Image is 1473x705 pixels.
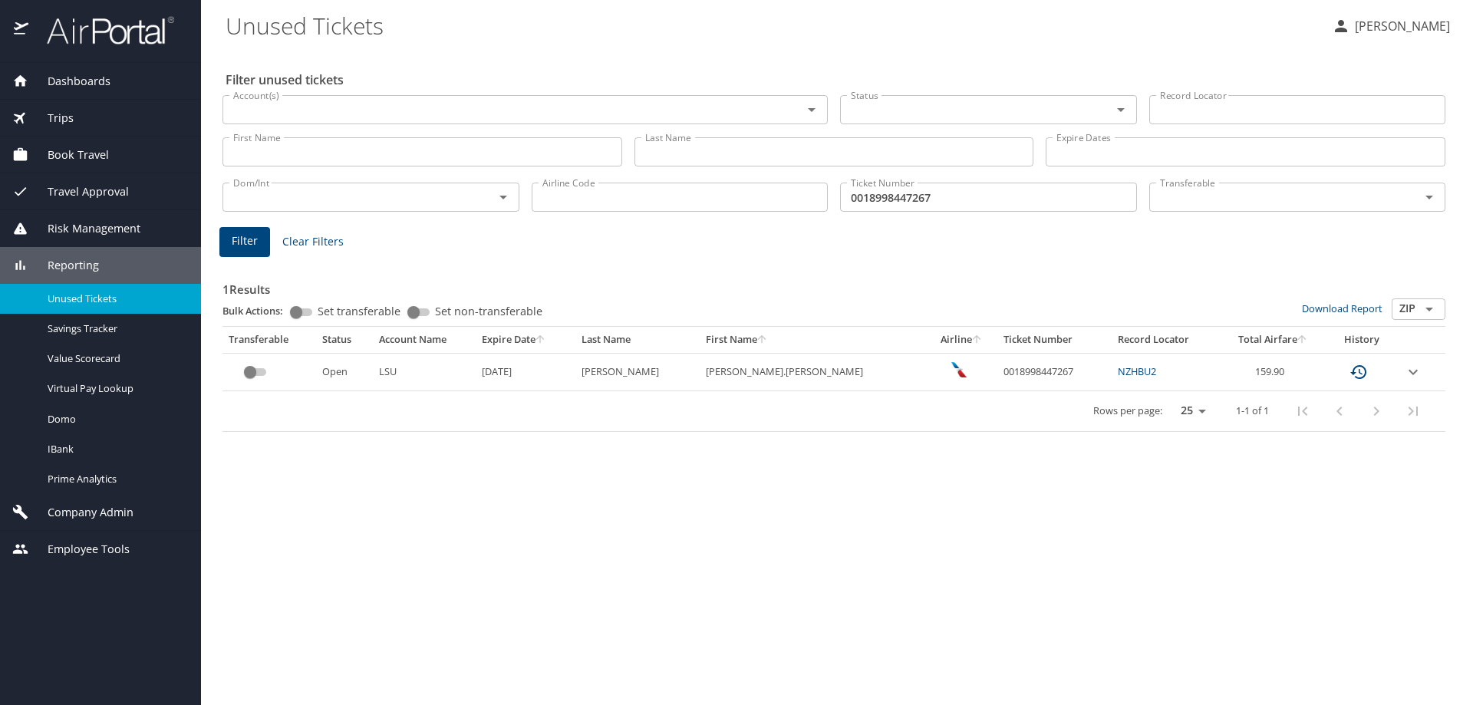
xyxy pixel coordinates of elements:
[927,327,997,353] th: Airline
[28,183,129,200] span: Travel Approval
[997,353,1112,390] td: 0018998447267
[28,220,140,237] span: Risk Management
[28,147,109,163] span: Book Travel
[700,353,928,390] td: [PERSON_NAME].[PERSON_NAME]
[801,99,822,120] button: Open
[972,335,983,345] button: sort
[373,327,476,353] th: Account Name
[1118,364,1156,378] a: NZHBU2
[226,2,1320,49] h1: Unused Tickets
[575,327,700,353] th: Last Name
[222,327,1445,432] table: custom pagination table
[997,327,1112,353] th: Ticket Number
[48,442,183,456] span: IBank
[48,381,183,396] span: Virtual Pay Lookup
[1302,301,1382,315] a: Download Report
[476,353,575,390] td: [DATE]
[222,272,1445,298] h3: 1 Results
[222,304,295,318] p: Bulk Actions:
[282,232,344,252] span: Clear Filters
[1093,406,1162,416] p: Rows per page:
[1326,327,1398,353] th: History
[951,362,967,377] img: American Airlines
[700,327,928,353] th: First Name
[1419,298,1440,320] button: Open
[30,15,174,45] img: airportal-logo.png
[1220,327,1326,353] th: Total Airfare
[1168,400,1211,423] select: rows per page
[435,306,542,317] span: Set non-transferable
[48,412,183,427] span: Domo
[48,321,183,336] span: Savings Tracker
[28,504,133,521] span: Company Admin
[476,327,575,353] th: Expire Date
[28,73,110,90] span: Dashboards
[316,353,373,390] td: Open
[48,292,183,306] span: Unused Tickets
[1326,12,1456,40] button: [PERSON_NAME]
[318,306,400,317] span: Set transferable
[757,335,768,345] button: sort
[28,257,99,274] span: Reporting
[1404,363,1422,381] button: expand row
[48,472,183,486] span: Prime Analytics
[316,327,373,353] th: Status
[226,68,1448,92] h2: Filter unused tickets
[1236,406,1269,416] p: 1-1 of 1
[1220,353,1326,390] td: 159.90
[232,232,258,251] span: Filter
[229,333,310,347] div: Transferable
[28,541,130,558] span: Employee Tools
[48,351,183,366] span: Value Scorecard
[1110,99,1132,120] button: Open
[493,186,514,208] button: Open
[276,228,350,256] button: Clear Filters
[535,335,546,345] button: sort
[1350,17,1450,35] p: [PERSON_NAME]
[1419,186,1440,208] button: Open
[28,110,74,127] span: Trips
[575,353,700,390] td: [PERSON_NAME]
[373,353,476,390] td: LSU
[1297,335,1308,345] button: sort
[219,227,270,257] button: Filter
[14,15,30,45] img: icon-airportal.png
[1112,327,1220,353] th: Record Locator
